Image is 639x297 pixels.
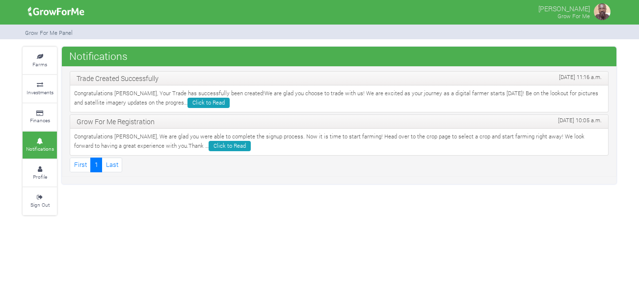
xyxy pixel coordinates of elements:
a: Profile [23,160,57,187]
p: Grow For Me Registration [77,116,602,127]
small: Investments [27,89,53,96]
p: [PERSON_NAME] [538,2,590,14]
small: Sign Out [30,201,50,208]
span: [DATE] 10:05 a.m. [558,116,602,125]
a: Investments [23,75,57,102]
small: Farms [32,61,47,68]
nav: Page Navigation [70,158,609,172]
small: Grow For Me [558,12,590,20]
small: Notifications [26,145,54,152]
img: growforme image [592,2,612,22]
a: Sign Out [23,188,57,215]
a: Notifications [23,132,57,159]
a: Click to Read [187,98,230,108]
a: Finances [23,104,57,131]
p: Trade Created Successfully [77,73,602,83]
span: Notifications [67,46,130,66]
a: Click to Read [209,141,251,151]
span: [DATE] 11:16 a.m. [559,73,602,81]
small: Finances [30,117,50,124]
a: First [70,158,91,172]
small: Profile [33,173,47,180]
a: Last [102,158,122,172]
a: Farms [23,47,57,74]
img: growforme image [25,2,88,22]
small: Grow For Me Panel [25,29,73,36]
a: 1 [90,158,102,172]
p: Congratulations [PERSON_NAME], Your Trade has successfully been created!We are glad you choose to... [74,89,604,108]
p: Congratulations [PERSON_NAME], We are glad you were able to complete the signup process. Now it i... [74,133,604,151]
